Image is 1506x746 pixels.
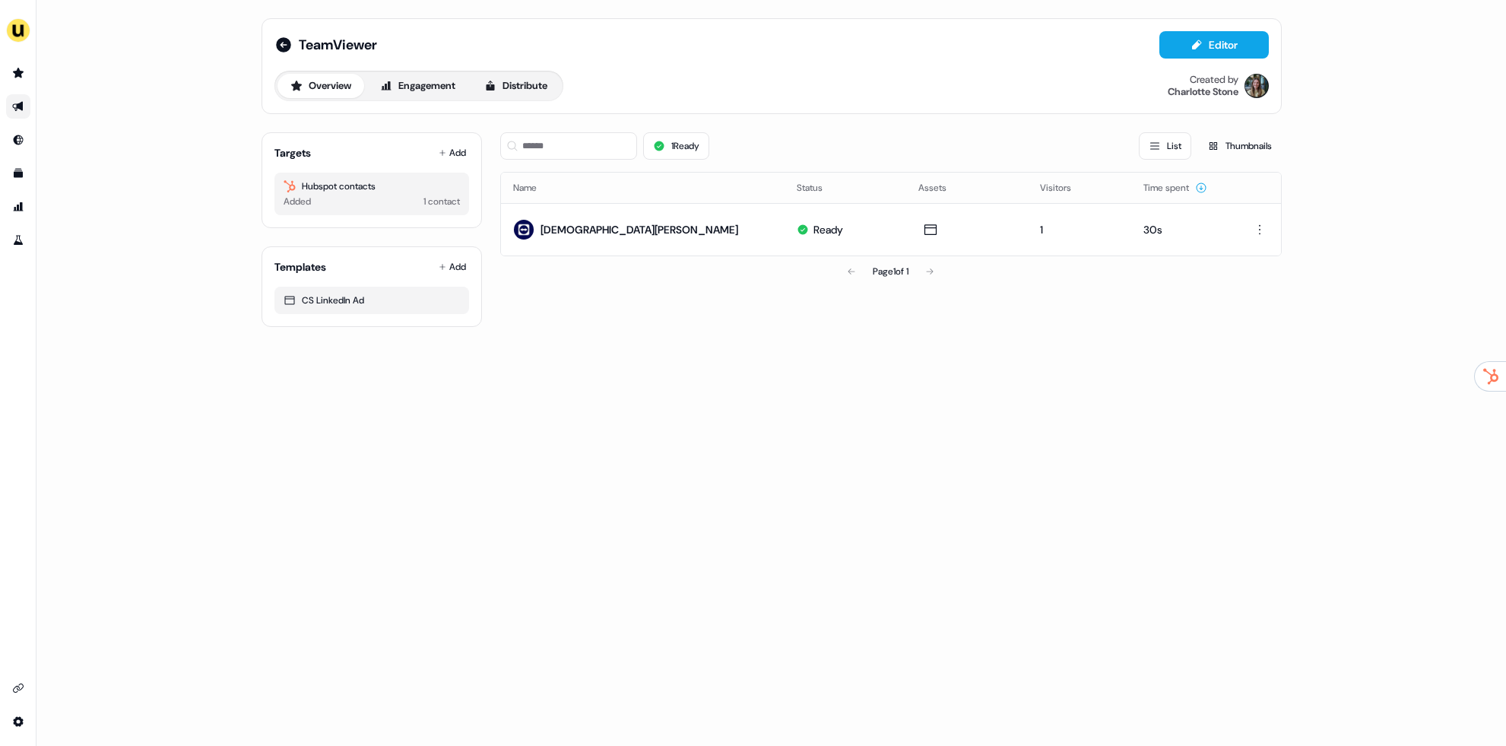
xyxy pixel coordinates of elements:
a: Go to integrations [6,676,30,700]
th: Assets [906,173,1028,203]
div: Targets [274,145,311,160]
div: Created by [1190,74,1238,86]
img: Charlotte [1244,74,1269,98]
a: Go to attribution [6,195,30,219]
div: Hubspot contacts [284,179,460,194]
div: [DEMOGRAPHIC_DATA][PERSON_NAME] [541,222,738,237]
button: List [1139,132,1191,160]
div: Charlotte Stone [1168,86,1238,98]
div: 30s [1143,222,1219,237]
a: Go to integrations [6,709,30,734]
div: CS LinkedIn Ad [284,293,460,308]
button: 1Ready [643,132,709,160]
div: Ready [813,222,843,237]
a: Go to Inbound [6,128,30,152]
a: Editor [1159,39,1269,55]
button: Editor [1159,31,1269,59]
div: 1 contact [423,194,460,209]
a: Go to experiments [6,228,30,252]
span: TeamViewer [299,36,377,54]
button: Time spent [1143,174,1207,202]
a: Go to prospects [6,61,30,85]
button: Overview [277,74,364,98]
div: Added [284,194,311,209]
div: Page 1 of 1 [873,264,908,279]
button: Add [436,142,469,163]
button: Name [513,174,555,202]
a: Go to templates [6,161,30,186]
button: Distribute [471,74,560,98]
div: 1 [1040,222,1120,237]
button: Engagement [367,74,468,98]
a: Go to outbound experience [6,94,30,119]
div: Templates [274,259,326,275]
button: Thumbnails [1197,132,1282,160]
button: Add [436,256,469,278]
button: Status [797,174,841,202]
button: Visitors [1040,174,1089,202]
